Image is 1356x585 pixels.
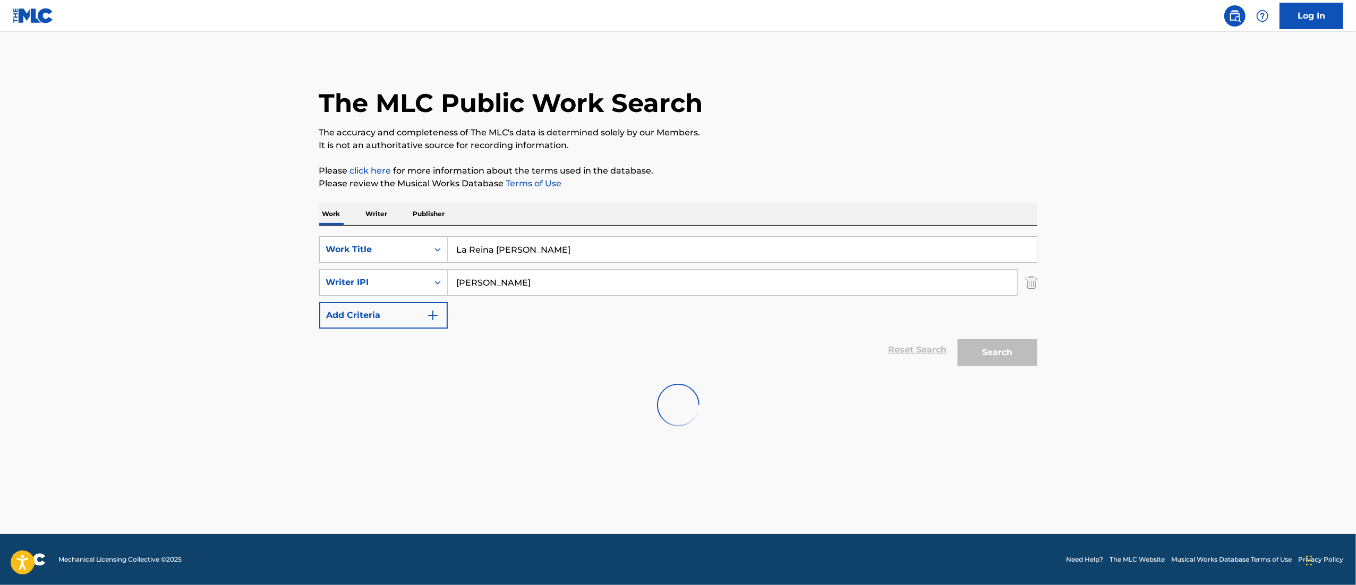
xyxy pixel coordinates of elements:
a: Log In [1280,3,1343,29]
p: It is not an authoritative source for recording information. [319,139,1037,152]
a: click here [350,166,391,176]
button: Add Criteria [319,302,448,329]
div: Help [1252,5,1273,27]
a: Privacy Policy [1298,555,1343,564]
a: Public Search [1224,5,1246,27]
p: Writer [363,203,391,225]
img: logo [13,553,46,566]
div: Arrastrar [1306,545,1312,577]
p: Please for more information about the terms used in the database. [319,165,1037,177]
img: preloader [651,378,704,432]
img: 9d2ae6d4665cec9f34b9.svg [427,309,439,322]
a: Musical Works Database Terms of Use [1171,555,1292,564]
a: The MLC Website [1110,555,1165,564]
form: Search Form [319,236,1037,371]
h1: The MLC Public Work Search [319,87,703,119]
img: Delete Criterion [1026,269,1037,296]
a: Need Help? [1066,555,1103,564]
p: Please review the Musical Works Database [319,177,1037,190]
p: Publisher [410,203,448,225]
img: MLC Logo [13,8,54,23]
div: Widget de chat [1303,534,1356,585]
a: Terms of Use [504,178,562,188]
img: search [1229,10,1241,22]
p: Work [319,203,344,225]
span: Mechanical Licensing Collective © 2025 [58,555,182,564]
div: Writer IPI [326,276,422,289]
iframe: Chat Widget [1303,534,1356,585]
img: help [1256,10,1269,22]
p: The accuracy and completeness of The MLC's data is determined solely by our Members. [319,126,1037,139]
div: Work Title [326,243,422,256]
